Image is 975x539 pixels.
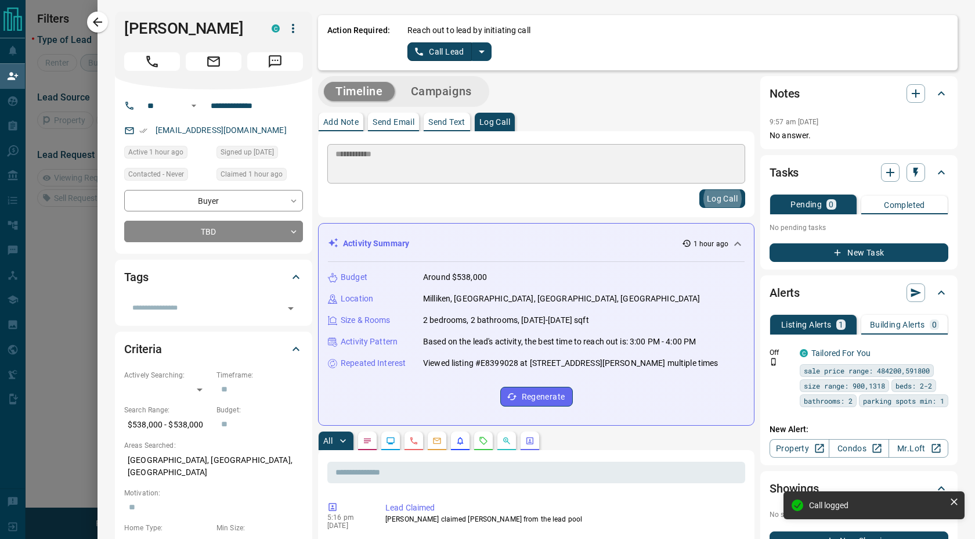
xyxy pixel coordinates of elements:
[423,314,589,326] p: 2 bedrooms, 2 bathrooms, [DATE]-[DATE] sqft
[409,436,418,445] svg: Calls
[186,52,241,71] span: Email
[770,509,948,520] p: No showings booked
[327,522,368,530] p: [DATE]
[770,475,948,502] div: Showings
[884,201,925,209] p: Completed
[770,283,800,302] h2: Alerts
[863,395,944,407] span: parking spots min: 1
[323,118,359,126] p: Add Note
[187,99,201,113] button: Open
[124,335,303,363] div: Criteria
[889,439,948,458] a: Mr.Loft
[124,415,211,434] p: $538,000 - $538,000
[770,84,800,103] h2: Notes
[770,243,948,262] button: New Task
[479,436,488,445] svg: Requests
[423,293,700,305] p: Milliken, [GEOGRAPHIC_DATA], [GEOGRAPHIC_DATA], [GEOGRAPHIC_DATA]
[800,349,808,357] div: condos.ca
[124,19,254,38] h1: [PERSON_NAME]
[770,279,948,307] div: Alerts
[770,163,799,182] h2: Tasks
[432,436,442,445] svg: Emails
[327,24,390,61] p: Action Required:
[128,168,184,180] span: Contacted - Never
[124,190,303,211] div: Buyer
[156,125,287,135] a: [EMAIL_ADDRESS][DOMAIN_NAME]
[124,340,162,358] h2: Criteria
[694,239,728,249] p: 1 hour ago
[770,423,948,436] p: New Alert:
[363,436,372,445] svg: Notes
[216,370,303,380] p: Timeframe:
[407,42,472,61] button: Call Lead
[272,24,280,33] div: condos.ca
[525,436,535,445] svg: Agent Actions
[407,42,492,61] div: split button
[407,24,530,37] p: Reach out to lead by initiating call
[399,82,483,101] button: Campaigns
[341,314,391,326] p: Size & Rooms
[770,80,948,107] div: Notes
[124,488,303,498] p: Motivation:
[870,321,925,329] p: Building Alerts
[829,200,833,209] p: 0
[479,118,510,126] p: Log Call
[770,118,819,126] p: 9:57 am [DATE]
[341,293,373,305] p: Location
[423,357,718,369] p: Viewed listing #E8399028 at [STREET_ADDRESS][PERSON_NAME] multiple times
[502,436,511,445] svg: Opportunities
[770,159,948,186] div: Tasks
[341,336,398,348] p: Activity Pattern
[804,395,853,407] span: bathrooms: 2
[456,436,465,445] svg: Listing Alerts
[423,336,696,348] p: Based on the lead's activity, the best time to reach out is: 3:00 PM - 4:00 PM
[216,523,303,533] p: Min Size:
[373,118,414,126] p: Send Email
[932,321,937,329] p: 0
[385,514,741,524] p: [PERSON_NAME] claimed [PERSON_NAME] from the lead pool
[804,365,930,376] span: sale price range: 484200,591800
[216,405,303,415] p: Budget:
[128,146,183,158] span: Active 1 hour ago
[341,271,367,283] p: Budget
[216,168,303,184] div: Tue Oct 14 2025
[247,52,303,71] span: Message
[323,437,333,445] p: All
[770,219,948,236] p: No pending tasks
[770,347,793,358] p: Off
[324,82,395,101] button: Timeline
[770,130,948,142] p: No answer.
[124,440,303,451] p: Areas Searched:
[428,118,465,126] p: Send Text
[327,513,368,522] p: 5:16 pm
[770,479,819,498] h2: Showings
[221,168,283,180] span: Claimed 1 hour ago
[124,370,211,380] p: Actively Searching:
[895,380,932,391] span: beds: 2-2
[124,146,211,162] div: Tue Oct 14 2025
[124,263,303,291] div: Tags
[343,238,409,250] p: Activity Summary
[386,436,395,445] svg: Lead Browsing Activity
[385,502,741,514] p: Lead Claimed
[809,501,945,510] div: Call logged
[770,358,778,366] svg: Push Notification Only
[283,300,299,317] button: Open
[699,189,745,208] button: Log Call
[124,221,303,242] div: TBD
[124,52,180,71] span: Call
[829,439,889,458] a: Condos
[341,357,406,369] p: Repeated Interest
[221,146,274,158] span: Signed up [DATE]
[781,321,832,329] p: Listing Alerts
[216,146,303,162] div: Mon Feb 13 2023
[804,380,885,391] span: size range: 900,1318
[124,268,148,286] h2: Tags
[839,321,843,329] p: 1
[423,271,487,283] p: Around $538,000
[500,387,573,407] button: Regenerate
[124,405,211,415] p: Search Range:
[770,439,829,458] a: Property
[124,451,303,482] p: [GEOGRAPHIC_DATA], [GEOGRAPHIC_DATA], [GEOGRAPHIC_DATA]
[790,200,822,209] p: Pending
